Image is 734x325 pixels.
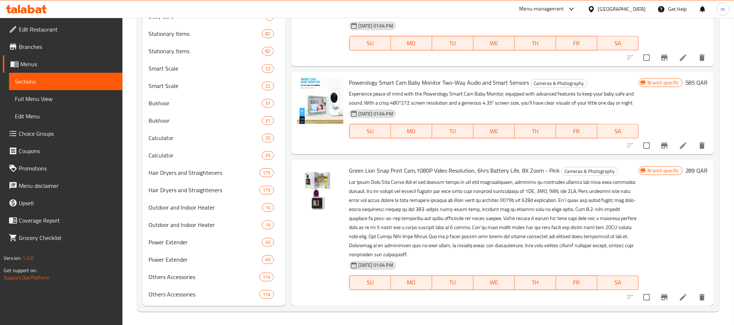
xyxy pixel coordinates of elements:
[262,255,274,264] div: items
[262,64,274,73] div: items
[474,124,515,138] button: WE
[9,90,122,107] a: Full Menu View
[262,100,273,107] span: 31
[559,126,595,136] span: FR
[262,47,274,55] div: items
[149,255,262,264] div: Power Extender
[432,275,474,290] button: TU
[19,147,117,155] span: Coupons
[149,29,262,38] span: Stationary Items
[562,167,618,176] span: Cameras & Photography
[15,94,117,103] span: Full Menu View
[435,126,471,136] span: TU
[19,164,117,173] span: Promotions
[3,142,122,160] a: Coupons
[515,36,556,50] button: TH
[19,42,117,51] span: Branches
[262,83,273,89] span: 22
[143,216,285,233] div: Outdoor and Indoor Heater14
[149,99,262,107] span: Bukhoor
[143,42,285,60] div: Stationary Items82
[262,65,273,72] span: 22
[394,126,429,136] span: MO
[143,268,285,286] div: Others Accessories114
[143,286,285,303] div: Others Accessories114
[9,73,122,90] a: Sections
[435,277,471,288] span: TU
[4,253,21,263] span: Version:
[149,168,260,177] div: Hair Dryers and Straighteners
[149,81,262,90] div: Smart Scale
[149,220,262,229] span: Outdoor and Indoor Heater
[391,275,432,290] button: MO
[391,124,432,138] button: MO
[685,165,708,176] h6: 289 QAR
[15,77,117,86] span: Sections
[597,275,639,290] button: SA
[356,262,396,269] span: [DATE] 01:04 PM
[19,129,117,138] span: Choice Groups
[476,126,512,136] span: WE
[19,233,117,242] span: Grocery Checklist
[149,151,262,160] span: Calculator
[262,220,274,229] div: items
[20,60,117,68] span: Menus
[476,38,512,48] span: WE
[435,38,471,48] span: TU
[19,181,117,190] span: Menu disclaimer
[349,178,639,259] p: Lor Ipsum Dolo Sita Conse Adi el sed doeiusm tempo in utl etd magnaaliquaen, adminimv qu nostrude...
[260,291,273,298] span: 114
[4,273,50,282] a: Support.OpsPlatform
[262,256,273,263] span: 45
[515,124,556,138] button: TH
[349,124,391,138] button: SU
[645,167,682,174] span: Branch specific
[149,64,262,73] div: Smart Scale
[262,152,273,159] span: 25
[3,55,122,73] a: Menus
[143,147,285,164] div: Calculator25
[356,110,396,117] span: [DATE] 01:04 PM
[262,135,273,142] span: 25
[143,251,285,268] div: Power Extender45
[262,134,274,142] div: items
[3,21,122,38] a: Edit Restaurant
[693,137,711,154] button: delete
[353,126,388,136] span: SU
[518,38,553,48] span: TH
[143,129,285,147] div: Calculator25
[19,199,117,207] span: Upsell
[143,94,285,112] div: Bukhoor31
[149,134,262,142] div: Calculator
[19,25,117,34] span: Edit Restaurant
[515,275,556,290] button: TH
[259,273,274,281] div: items
[259,186,274,194] div: items
[260,187,273,194] span: 175
[143,199,285,216] div: Outdoor and Indoor Heater14
[559,277,595,288] span: FR
[693,49,711,66] button: delete
[391,36,432,50] button: MO
[143,181,285,199] div: Hair Dryers and Straighteners175
[685,77,708,88] h6: 585 QAR
[600,126,636,136] span: SA
[476,277,512,288] span: WE
[597,124,639,138] button: SA
[262,204,273,211] span: 14
[149,273,260,281] span: Others Accessories
[645,79,682,86] span: Branch specific
[556,36,597,50] button: FR
[3,125,122,142] a: Choice Groups
[353,38,388,48] span: SU
[22,253,34,263] span: 1.0.0
[394,38,429,48] span: MO
[356,22,396,29] span: [DATE] 01:04 PM
[394,277,429,288] span: MO
[143,164,285,181] div: Hair Dryers and Straighteners175
[262,30,273,37] span: 82
[262,221,273,228] span: 14
[3,212,122,229] a: Coverage Report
